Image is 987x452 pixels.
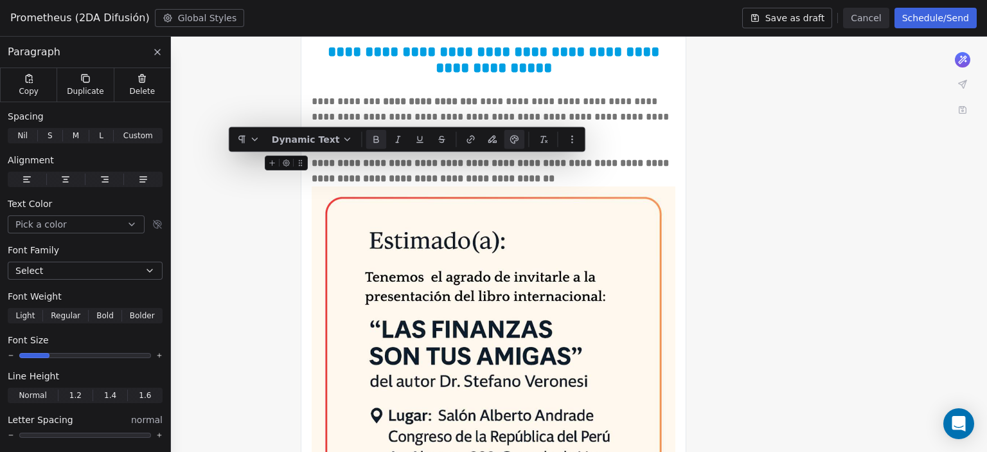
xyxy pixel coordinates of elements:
span: 1.6 [139,390,151,401]
div: Open Intercom Messenger [943,408,974,439]
span: Copy [19,86,39,96]
span: Light [15,310,35,321]
span: Duplicate [67,86,103,96]
button: Cancel [843,8,889,28]
span: Font Size [8,334,49,347]
span: Paragraph [8,44,60,60]
button: Save as draft [742,8,833,28]
span: M [73,130,79,141]
span: Letter Spacing [8,413,73,426]
span: Custom [123,130,153,141]
span: normal [131,413,163,426]
span: L [99,130,103,141]
span: 1.4 [104,390,116,401]
span: Select [15,264,43,277]
span: Text Color [8,197,52,210]
span: S [48,130,53,141]
button: Schedule/Send [894,8,977,28]
span: Nil [17,130,28,141]
button: Dynamic Text [267,130,358,149]
span: Normal [19,390,46,401]
span: Alignment [8,154,54,167]
span: Bolder [130,310,155,321]
button: Global Styles [155,9,245,27]
button: Pick a color [8,215,145,233]
span: 1.2 [69,390,82,401]
span: Regular [51,310,80,321]
span: Delete [130,86,156,96]
span: Line Height [8,370,59,383]
span: Prometheus (2DA Difusión) [10,10,150,26]
span: Font Family [8,244,59,257]
span: Spacing [8,110,44,123]
span: Font Weight [8,290,62,303]
span: Bold [96,310,114,321]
